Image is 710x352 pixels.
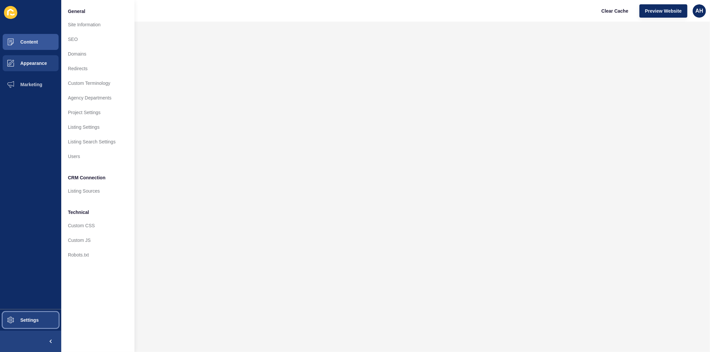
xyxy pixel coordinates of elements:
button: Clear Cache [596,4,634,18]
a: Redirects [61,61,134,76]
button: Preview Website [639,4,687,18]
a: Domains [61,47,134,61]
a: Users [61,149,134,164]
a: Listing Sources [61,184,134,198]
a: Agency Departments [61,90,134,105]
a: Robots.txt [61,248,134,262]
span: AH [695,8,703,14]
span: Preview Website [645,8,682,14]
a: SEO [61,32,134,47]
span: CRM Connection [68,174,106,181]
span: Clear Cache [601,8,628,14]
span: General [68,8,85,15]
span: Technical [68,209,89,216]
a: Site Information [61,17,134,32]
a: Custom Terminology [61,76,134,90]
a: Custom CSS [61,218,134,233]
a: Project Settings [61,105,134,120]
a: Listing Settings [61,120,134,134]
a: Listing Search Settings [61,134,134,149]
a: Custom JS [61,233,134,248]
